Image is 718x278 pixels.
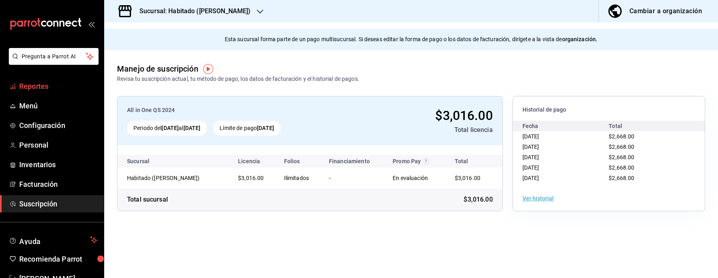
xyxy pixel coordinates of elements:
span: Historial de pago [522,106,695,114]
h3: Sucursal: Habitado ([PERSON_NAME]) [133,6,250,16]
span: $3,016.00 [238,175,264,181]
div: Total licencia [361,125,492,135]
span: Facturación [19,179,97,190]
strong: [DATE] [184,125,201,131]
span: $2,668.00 [609,133,634,140]
th: Total [445,155,502,168]
div: Fecha [522,121,609,131]
span: Pregunta a Parrot AI [22,52,86,61]
div: Promo Pay [393,158,439,164]
div: Cambiar a organización [629,6,702,17]
span: Recomienda Parrot [19,254,97,264]
span: $2,668.00 [609,154,634,160]
span: Personal [19,140,97,150]
div: [DATE] [522,152,609,162]
div: Esta sucursal forma parte de un pago multisucursal. Si deseas editar la forma de pago o los datos... [104,29,718,50]
div: Total sucursal [127,195,168,204]
span: Ayuda [19,235,87,245]
span: $2,668.00 [609,175,634,181]
div: All in One QS 2024 [127,106,355,114]
div: [DATE] [522,142,609,152]
th: Folios [278,155,323,168]
strong: [DATE] [257,125,274,131]
button: Pregunta a Parrot AI [9,48,99,65]
th: Licencia [232,155,277,168]
div: Periodo del al [127,121,207,136]
img: Tooltip marker [203,64,213,74]
td: En evaluación [386,168,445,188]
strong: organización. [562,36,598,42]
span: Menú [19,100,97,111]
span: $3,016.00 [464,195,492,204]
button: open_drawer_menu [88,21,95,27]
span: Configuración [19,120,97,131]
span: Inventarios [19,159,97,170]
span: $3,016.00 [455,175,480,181]
a: Pregunta a Parrot AI [6,58,99,66]
td: - [323,168,386,188]
div: Total [609,121,695,131]
div: [DATE] [522,173,609,183]
strong: [DATE] [161,125,179,131]
span: $3,016.00 [435,108,492,123]
div: [DATE] [522,131,609,142]
span: Reportes [19,81,97,92]
svg: Recibe un descuento en el costo de tu membresía al cubrir 80% de tus transacciones realizadas con... [423,158,429,164]
div: [DATE] [522,162,609,173]
td: Ilimitados [278,168,323,188]
th: Financiamiento [323,155,386,168]
span: Suscripción [19,198,97,209]
div: Revisa tu suscripción actual, tu método de pago, los datos de facturación y el historial de pagos. [117,75,359,83]
span: $2,668.00 [609,164,634,171]
div: Límite de pago [213,121,280,136]
div: Habitado (Napoles) [127,174,207,182]
div: Sucursal [127,158,171,164]
button: Ver historial [522,196,554,201]
div: Habitado ([PERSON_NAME]) [127,174,207,182]
span: $2,668.00 [609,144,634,150]
div: Manejo de suscripción [117,63,198,75]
